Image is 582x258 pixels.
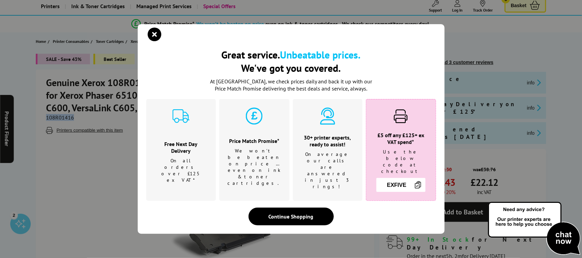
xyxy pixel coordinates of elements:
[228,138,281,144] h3: Price Match Promise*
[246,108,263,125] img: price-promise-cyan.svg
[301,134,354,148] h3: 30+ printer experts, ready to assist!
[228,148,281,187] p: We won't be beaten on price …even on ink & toner cartridges.
[155,158,207,183] p: On all orders over £125 ex VAT*
[146,48,436,75] h2: Great service. We've got you covered.
[375,149,427,175] p: Use the below code at checkout
[319,108,336,125] img: expert-cyan.svg
[301,151,354,190] p: On average our calls are answered in just 3 rings!
[375,132,427,145] h3: £5 off any £125+ ex VAT spend*
[487,201,582,257] img: Open Live Chat window
[414,181,422,189] img: Copy Icon
[206,78,376,92] p: At [GEOGRAPHIC_DATA], we check prices daily and back it up with our Price Match Promise deliverin...
[150,29,160,39] button: close modal
[249,208,334,225] div: Continue Shopping
[173,108,190,125] img: delivery-cyan.svg
[155,141,207,154] h3: Free Next Day Delivery
[280,48,361,61] b: Unbeatable prices.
